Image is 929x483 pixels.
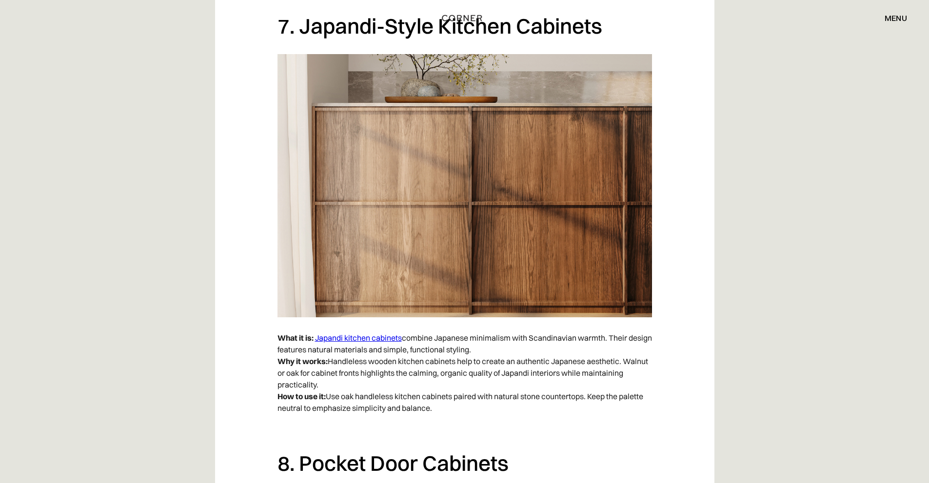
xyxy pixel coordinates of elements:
[315,333,402,343] a: Japandi kitchen cabinets
[277,356,328,366] strong: Why it works:
[277,54,652,317] img: American walnut Japandi kitchen cabinets with a decorative plant on the countertop.
[277,450,652,477] h2: 8. Pocket Door Cabinets
[277,333,314,343] strong: What it is:
[277,327,652,419] p: combine Japanese minimalism with Scandinavian warmth. Their design features natural materials and...
[875,10,907,26] div: menu
[277,419,652,440] p: ‍
[277,391,326,401] strong: How to use it:
[428,12,501,24] a: home
[885,14,907,22] div: menu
